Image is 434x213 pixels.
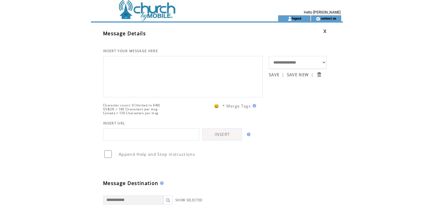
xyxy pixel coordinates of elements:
span: Character count: 0 (limited to 640) [103,103,160,107]
span: Message Destination [103,180,158,186]
span: | [282,72,284,77]
span: Append Help and Stop instructions [119,152,195,157]
img: contact_us_icon.gif [316,16,320,21]
a: logout [292,16,301,20]
img: help.gif [251,104,256,108]
span: | [311,72,313,77]
img: help.gif [158,181,164,185]
span: 😀 [214,103,219,109]
span: * Merge Tags [222,103,251,109]
span: Canada = 136 Characters per msg [103,111,158,115]
span: Message Details [103,30,146,37]
a: SAVE NEW [287,72,309,77]
img: help.gif [245,133,250,136]
span: Hello [PERSON_NAME] [304,10,341,14]
span: INSERT URL [103,121,125,125]
a: SAVE [269,72,279,77]
img: account_icon.gif [288,16,292,21]
a: contact us [320,16,336,20]
span: INSERT YOUR MESSAGE HERE [103,49,158,53]
a: INSERT [202,128,242,140]
span: US&UK = 160 Characters per msg [103,107,158,111]
a: SHOW SELECTED [175,198,203,202]
input: Submit [316,72,322,77]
